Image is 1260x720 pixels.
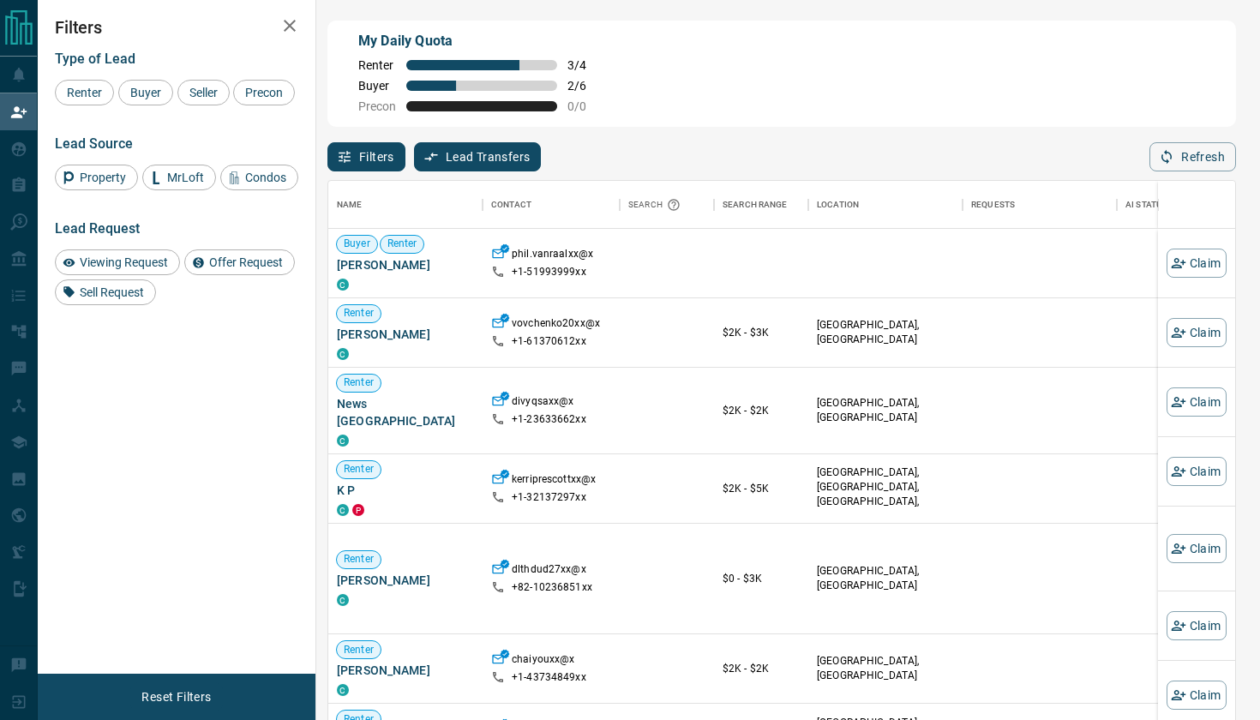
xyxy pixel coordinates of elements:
h2: Filters [55,17,298,38]
button: Claim [1167,387,1227,417]
span: Renter [337,462,381,477]
div: Name [328,181,483,229]
div: Condos [220,165,298,190]
p: +1- 32137297xx [512,490,586,505]
p: +1- 51993999xx [512,265,586,279]
div: Offer Request [184,249,295,275]
div: Search Range [714,181,808,229]
span: Renter [358,58,396,72]
button: Claim [1167,611,1227,640]
p: $2K - $2K [723,661,800,676]
span: Renter [61,86,108,99]
div: Buyer [118,80,173,105]
div: Renter [55,80,114,105]
button: Claim [1167,457,1227,486]
div: Viewing Request [55,249,180,275]
div: condos.ca [337,435,349,447]
span: [PERSON_NAME] [337,662,474,679]
p: dlthdud27xx@x [512,562,586,580]
div: condos.ca [337,684,349,696]
span: News [GEOGRAPHIC_DATA] [337,395,474,429]
p: vovchenko20xx@x [512,316,600,334]
span: Renter [337,552,381,567]
p: +1- 61370612xx [512,334,586,349]
div: Seller [177,80,230,105]
div: Location [808,181,963,229]
button: Claim [1167,318,1227,347]
p: [GEOGRAPHIC_DATA], [GEOGRAPHIC_DATA] [817,318,954,347]
div: AI Status [1125,181,1167,229]
span: K P [337,482,474,499]
p: +1- 23633662xx [512,412,586,427]
span: Buyer [337,237,377,251]
span: Seller [183,86,224,99]
div: condos.ca [337,594,349,606]
div: Search [628,181,685,229]
span: Precon [358,99,396,113]
span: Renter [337,375,381,390]
span: 3 / 4 [567,58,605,72]
div: Location [817,181,859,229]
p: phil.vanraalxx@x [512,247,593,265]
button: Lead Transfers [414,142,542,171]
div: condos.ca [337,504,349,516]
span: Viewing Request [74,255,174,269]
p: $2K - $3K [723,325,800,340]
div: Precon [233,80,295,105]
button: Filters [327,142,405,171]
span: Renter [381,237,424,251]
div: condos.ca [337,279,349,291]
p: +1- 43734849xx [512,670,586,685]
p: $2K - $5K [723,481,800,496]
span: Renter [337,643,381,657]
span: 0 / 0 [567,99,605,113]
span: [PERSON_NAME] [337,256,474,273]
div: Search Range [723,181,788,229]
p: [GEOGRAPHIC_DATA], [GEOGRAPHIC_DATA] [817,564,954,593]
p: [GEOGRAPHIC_DATA], [GEOGRAPHIC_DATA] [817,654,954,683]
div: Name [337,181,363,229]
span: Buyer [124,86,167,99]
div: Sell Request [55,279,156,305]
span: [PERSON_NAME] [337,572,474,589]
span: Precon [239,86,289,99]
button: Claim [1167,681,1227,710]
span: [PERSON_NAME] [337,326,474,343]
p: divyqsaxx@x [512,394,573,412]
span: Offer Request [203,255,289,269]
span: MrLoft [161,171,210,184]
div: Contact [491,181,531,229]
button: Refresh [1149,142,1236,171]
div: Property [55,165,138,190]
button: Reset Filters [130,682,222,711]
div: property.ca [352,504,364,516]
span: Type of Lead [55,51,135,67]
div: Contact [483,181,620,229]
p: $0 - $3K [723,571,800,586]
p: [GEOGRAPHIC_DATA], [GEOGRAPHIC_DATA] [817,396,954,425]
span: Renter [337,306,381,321]
div: MrLoft [142,165,216,190]
span: Lead Request [55,220,140,237]
span: Lead Source [55,135,133,152]
p: chaiyouxx@x [512,652,574,670]
button: Claim [1167,534,1227,563]
p: kerriprescottxx@x [512,472,596,490]
p: +82- 10236851xx [512,580,592,595]
div: Requests [963,181,1117,229]
div: Requests [971,181,1015,229]
span: Condos [239,171,292,184]
button: Claim [1167,249,1227,278]
p: $2K - $2K [723,403,800,418]
span: Property [74,171,132,184]
p: My Daily Quota [358,31,605,51]
span: 2 / 6 [567,79,605,93]
div: condos.ca [337,348,349,360]
span: Sell Request [74,285,150,299]
span: Buyer [358,79,396,93]
p: [GEOGRAPHIC_DATA], [GEOGRAPHIC_DATA], [GEOGRAPHIC_DATA], [GEOGRAPHIC_DATA] [817,465,954,525]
